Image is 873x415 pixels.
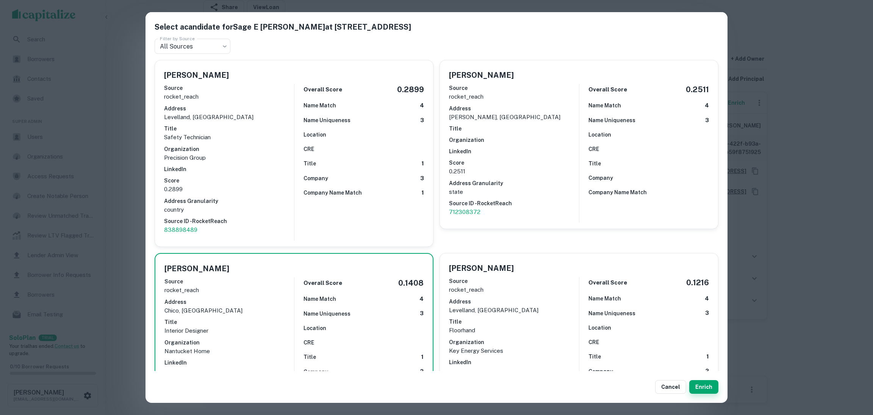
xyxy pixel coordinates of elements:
[304,279,342,288] h6: Overall Score
[164,306,294,315] p: chico, [GEOGRAPHIC_DATA]
[419,295,424,303] h6: 4
[304,159,316,168] h6: Title
[449,179,579,187] h6: Address Granularity
[164,318,294,326] h6: Title
[164,370,294,378] h6: Score
[164,145,294,153] h6: Organization
[449,306,579,315] p: levelland, [GEOGRAPHIC_DATA]
[705,294,709,303] h6: 4
[588,338,599,346] h6: CRE
[160,35,195,42] label: Filter by Source
[155,39,230,54] div: All Sources
[164,104,294,113] h6: Address
[164,286,294,295] p: rocket_reach
[397,84,424,95] h5: 0.2899
[304,324,326,332] h6: Location
[164,165,294,173] h6: LinkedIn
[164,133,294,142] p: Safety Technician
[304,338,314,347] h6: CRE
[304,116,350,124] h6: Name Uniqueness
[304,101,336,110] h6: Name Match
[588,130,611,139] h6: Location
[164,298,294,306] h6: Address
[421,159,424,168] h6: 1
[164,113,294,122] p: levelland, [GEOGRAPHIC_DATA]
[449,338,579,346] h6: Organization
[449,297,579,306] h6: Address
[304,353,316,361] h6: Title
[164,358,294,367] h6: LinkedIn
[304,145,314,153] h6: CRE
[164,347,294,356] p: Nantucket Home
[449,167,579,176] p: 0.2511
[449,199,579,207] h6: Source ID - RocketReach
[304,174,328,182] h6: Company
[449,326,579,335] p: Floorhand
[449,358,579,366] h6: LinkedIn
[588,324,611,332] h6: Location
[164,84,294,92] h6: Source
[449,147,579,156] h6: LinkedIn
[449,104,579,113] h6: Address
[304,85,342,94] h6: Overall Score
[164,92,294,101] p: rocket_reach
[449,113,579,122] p: [PERSON_NAME], [GEOGRAPHIC_DATA]
[588,278,627,287] h6: Overall Score
[449,369,579,378] h6: Score
[304,295,336,303] h6: Name Match
[421,353,424,362] h6: 1
[588,188,647,196] h6: Company Name Match
[588,145,599,153] h6: CRE
[164,326,294,335] p: Interior Designer
[705,309,709,318] h6: 3
[449,263,514,274] h5: [PERSON_NAME]
[449,69,514,81] h5: [PERSON_NAME]
[164,153,294,162] p: Precision Group
[164,225,294,234] a: 838898489
[304,189,362,197] h6: Company Name Match
[449,92,579,101] p: rocket_reach
[164,185,294,194] p: 0.2899
[588,159,601,168] h6: Title
[705,116,709,125] h6: 3
[164,338,294,347] h6: Organization
[164,263,229,274] h5: [PERSON_NAME]
[164,205,294,214] p: country
[164,124,294,133] h6: Title
[449,318,579,326] h6: Title
[398,277,424,289] h5: 0.1408
[588,294,621,303] h6: Name Match
[689,380,718,394] button: Enrich
[420,309,424,318] h6: 3
[588,174,613,182] h6: Company
[420,116,424,125] h6: 3
[449,159,579,167] h6: Score
[588,352,601,361] h6: Title
[686,277,709,288] h5: 0.1216
[449,346,579,355] p: Key Energy Services
[588,367,613,376] h6: Company
[705,101,709,110] h6: 4
[449,136,579,144] h6: Organization
[420,174,424,183] h6: 3
[449,285,579,294] p: rocket_reach
[449,84,579,92] h6: Source
[588,309,635,318] h6: Name Uniqueness
[449,124,579,133] h6: Title
[304,310,350,318] h6: Name Uniqueness
[588,116,635,124] h6: Name Uniqueness
[420,367,424,376] h6: 2
[706,352,709,361] h6: 1
[588,85,627,94] h6: Overall Score
[421,189,424,197] h6: 1
[304,130,326,139] h6: Location
[164,176,294,185] h6: Score
[686,84,709,95] h5: 0.2511
[449,187,579,196] p: state
[835,354,873,391] iframe: Chat Widget
[420,101,424,110] h6: 4
[655,380,686,394] button: Cancel
[449,207,579,217] a: 712308372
